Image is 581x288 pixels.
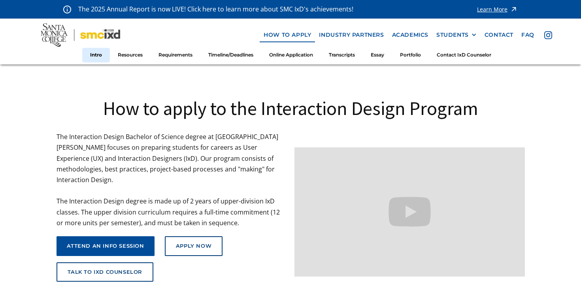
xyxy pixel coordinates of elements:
a: Transcripts [321,48,363,62]
div: STUDENTS [436,32,469,38]
a: Portfolio [392,48,429,62]
img: icon - arrow - alert [510,4,518,15]
div: talk to ixd counselor [68,269,143,275]
a: industry partners [315,28,388,42]
a: Timeline/Deadlines [200,48,261,62]
h1: How to apply to the Interaction Design Program [57,96,525,120]
img: icon - instagram [544,31,552,39]
a: attend an info session [57,236,155,256]
img: icon - information - alert [63,5,71,13]
a: Essay [363,48,392,62]
img: Santa Monica College - SMC IxD logo [41,23,120,47]
div: attend an info session [67,243,144,249]
a: faq [517,28,538,42]
a: talk to ixd counselor [57,262,154,282]
a: Intro [82,48,110,62]
div: Apply Now [176,243,211,249]
a: Contact IxD Counselor [429,48,499,62]
a: Apply Now [165,236,223,256]
div: STUDENTS [436,32,477,38]
p: The 2025 Annual Report is now LIVE! Click here to learn more about SMC IxD's achievements! [78,4,354,15]
a: contact [481,28,517,42]
a: Resources [110,48,151,62]
div: Learn More [477,7,507,12]
a: Requirements [151,48,200,62]
a: how to apply [260,28,315,42]
a: Learn More [477,4,518,15]
p: The Interaction Design Bachelor of Science degree at [GEOGRAPHIC_DATA][PERSON_NAME] focuses on pr... [57,132,287,228]
a: Academics [388,28,432,42]
iframe: Design your future with a Bachelor's Degree in Interaction Design from Santa Monica College [294,147,525,277]
a: Online Application [261,48,321,62]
